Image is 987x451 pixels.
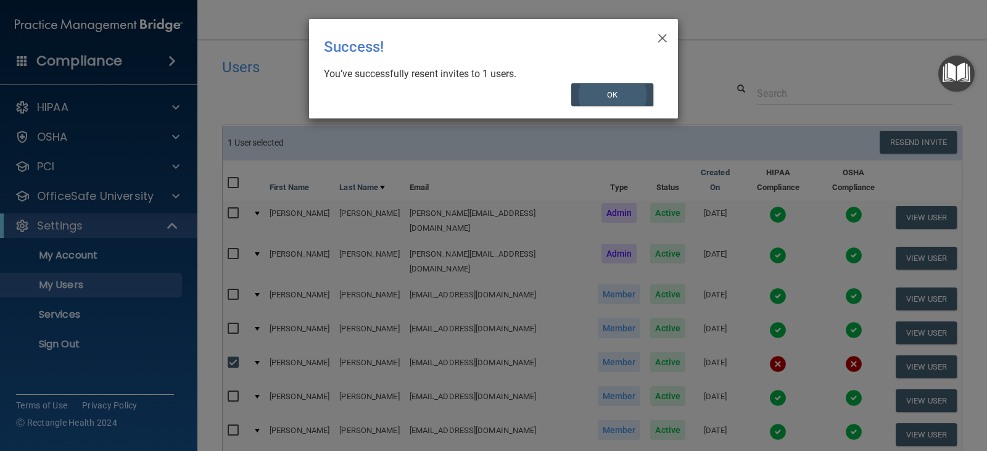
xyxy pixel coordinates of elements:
span: × [657,24,668,49]
iframe: Drift Widget Chat Controller [774,369,972,418]
button: OK [571,83,654,106]
button: Open Resource Center [938,56,975,92]
div: Success! [324,29,613,65]
div: You’ve successfully resent invites to 1 users. [324,67,653,81]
